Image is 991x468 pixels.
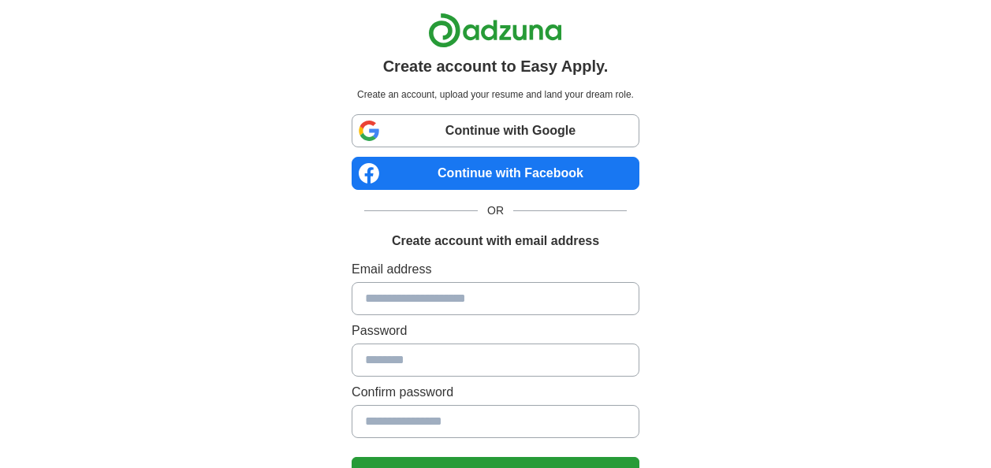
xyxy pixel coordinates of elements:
label: Email address [352,260,639,279]
span: OR [478,202,513,219]
p: Create an account, upload your resume and land your dream role. [355,87,636,102]
label: Confirm password [352,383,639,402]
h1: Create account to Easy Apply. [383,54,609,78]
img: Adzuna logo [428,13,562,48]
a: Continue with Facebook [352,157,639,190]
a: Continue with Google [352,114,639,147]
h1: Create account with email address [392,232,599,251]
label: Password [352,321,639,340]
